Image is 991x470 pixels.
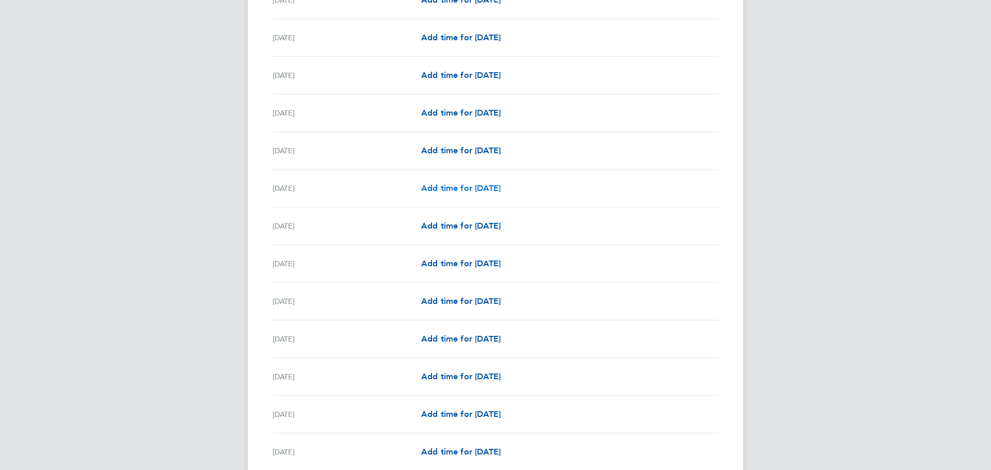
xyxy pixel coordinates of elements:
[273,182,421,195] div: [DATE]
[421,69,501,82] a: Add time for [DATE]
[421,107,501,119] a: Add time for [DATE]
[273,333,421,345] div: [DATE]
[421,446,501,458] a: Add time for [DATE]
[273,107,421,119] div: [DATE]
[421,334,501,344] span: Add time for [DATE]
[421,333,501,345] a: Add time for [DATE]
[421,33,501,42] span: Add time for [DATE]
[273,408,421,420] div: [DATE]
[421,221,501,231] span: Add time for [DATE]
[421,31,501,44] a: Add time for [DATE]
[421,371,501,381] span: Add time for [DATE]
[421,182,501,195] a: Add time for [DATE]
[421,145,501,155] span: Add time for [DATE]
[273,144,421,157] div: [DATE]
[273,69,421,82] div: [DATE]
[273,295,421,307] div: [DATE]
[421,370,501,383] a: Add time for [DATE]
[273,220,421,232] div: [DATE]
[421,258,501,268] span: Add time for [DATE]
[421,295,501,307] a: Add time for [DATE]
[421,257,501,270] a: Add time for [DATE]
[421,183,501,193] span: Add time for [DATE]
[273,257,421,270] div: [DATE]
[421,409,501,419] span: Add time for [DATE]
[273,370,421,383] div: [DATE]
[421,108,501,118] span: Add time for [DATE]
[421,70,501,80] span: Add time for [DATE]
[421,220,501,232] a: Add time for [DATE]
[421,296,501,306] span: Add time for [DATE]
[421,447,501,457] span: Add time for [DATE]
[421,144,501,157] a: Add time for [DATE]
[421,408,501,420] a: Add time for [DATE]
[273,446,421,458] div: [DATE]
[273,31,421,44] div: [DATE]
